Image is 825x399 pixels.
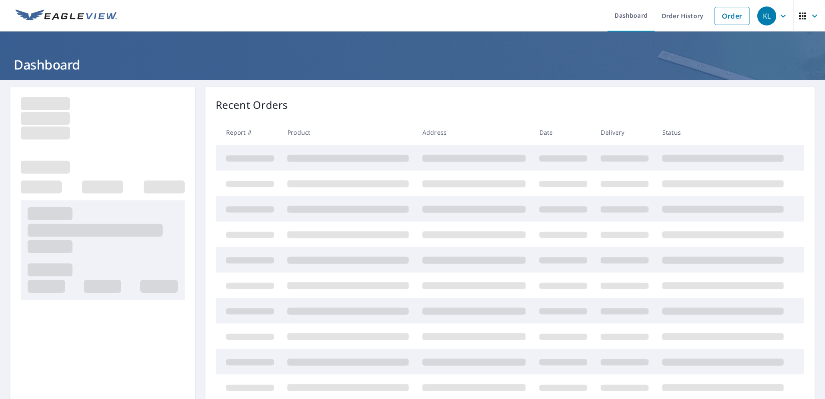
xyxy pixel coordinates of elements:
th: Status [655,120,790,145]
th: Date [532,120,594,145]
th: Product [280,120,416,145]
th: Address [416,120,532,145]
th: Delivery [594,120,655,145]
a: Order [715,7,749,25]
h1: Dashboard [10,56,815,73]
p: Recent Orders [216,97,288,113]
th: Report # [216,120,281,145]
div: KL [757,6,776,25]
img: EV Logo [16,9,117,22]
